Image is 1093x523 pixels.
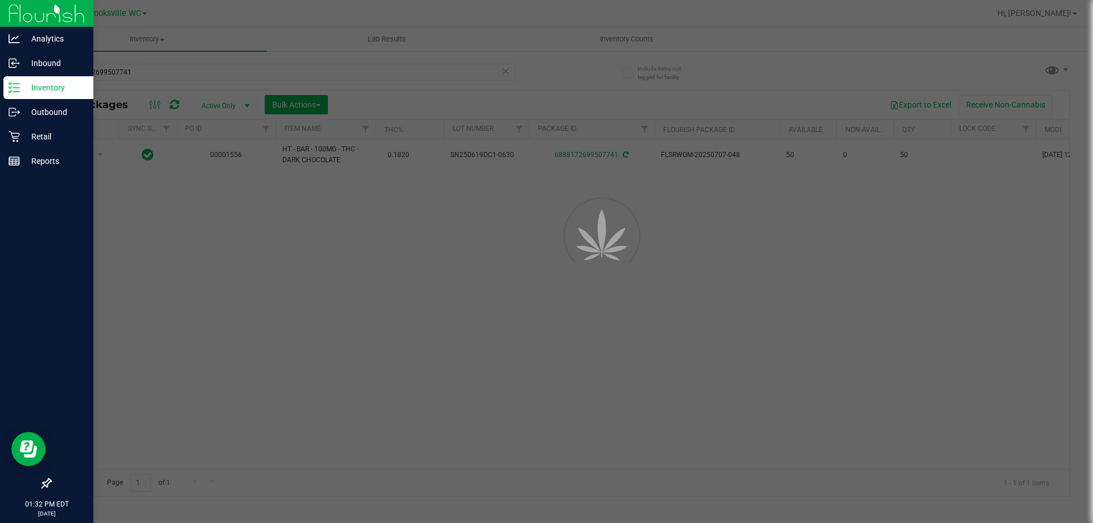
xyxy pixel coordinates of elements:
p: Analytics [20,32,88,46]
inline-svg: Analytics [9,33,20,44]
inline-svg: Inventory [9,82,20,93]
p: Inbound [20,56,88,70]
inline-svg: Retail [9,131,20,142]
p: [DATE] [5,509,88,518]
p: Retail [20,130,88,143]
p: 01:32 PM EDT [5,499,88,509]
inline-svg: Reports [9,155,20,167]
iframe: Resource center [11,432,46,466]
p: Reports [20,154,88,168]
inline-svg: Inbound [9,57,20,69]
p: Outbound [20,105,88,119]
inline-svg: Outbound [9,106,20,118]
p: Inventory [20,81,88,94]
